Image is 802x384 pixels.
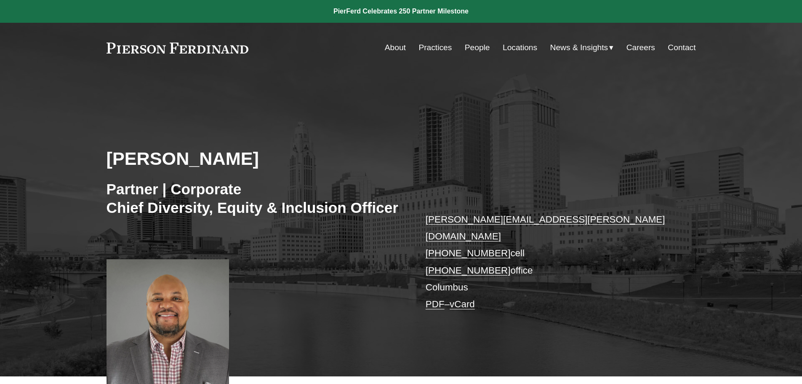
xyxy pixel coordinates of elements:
span: News & Insights [550,40,608,55]
a: PDF [426,299,445,309]
a: [PHONE_NUMBER] [426,248,511,258]
a: People [465,40,490,56]
a: [PHONE_NUMBER] [426,265,511,276]
a: folder dropdown [550,40,614,56]
a: [PERSON_NAME][EMAIL_ADDRESS][PERSON_NAME][DOMAIN_NAME] [426,214,665,242]
h3: Partner | Corporate Chief Diversity, Equity & Inclusion Officer [107,180,401,217]
a: vCard [450,299,475,309]
p: cell office Columbus – [426,211,671,313]
a: About [385,40,406,56]
a: Contact [668,40,695,56]
a: Locations [503,40,537,56]
h2: [PERSON_NAME] [107,148,401,169]
a: Careers [626,40,655,56]
a: Practices [418,40,452,56]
